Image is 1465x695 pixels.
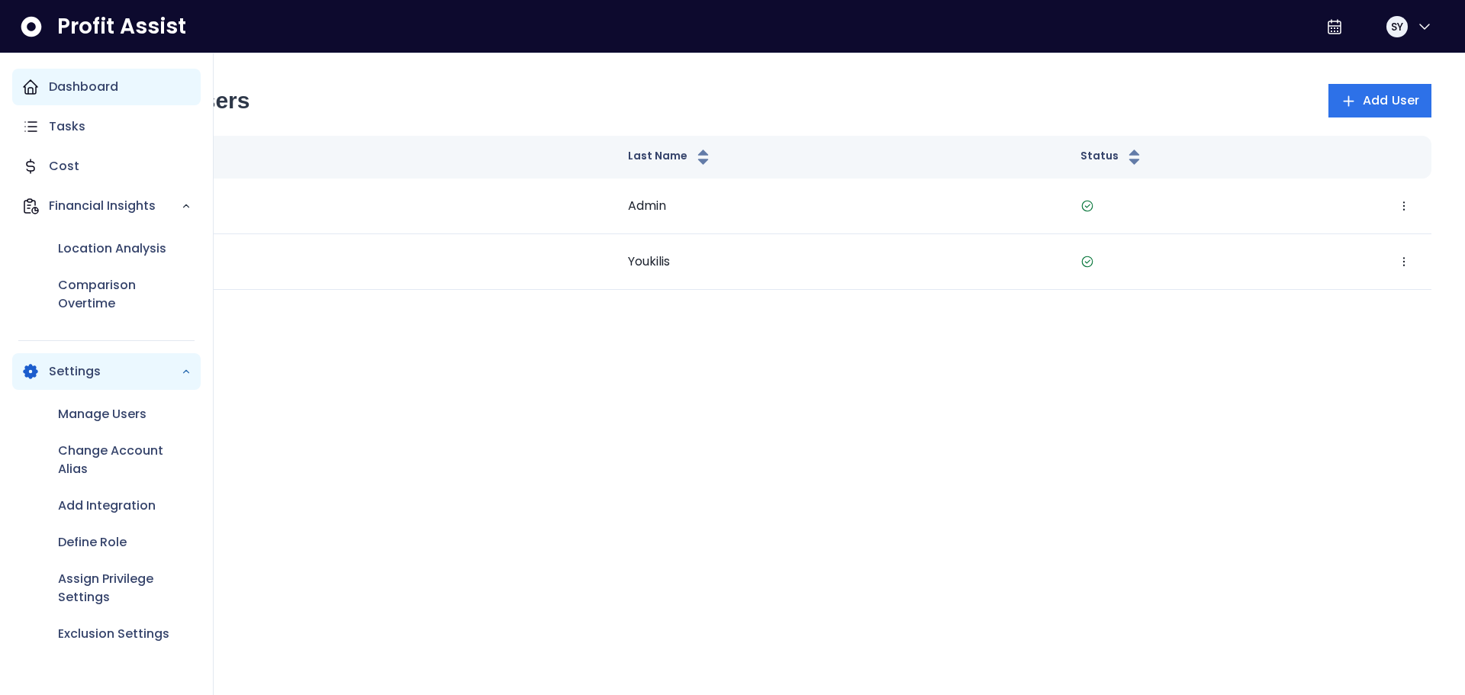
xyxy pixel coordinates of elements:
[628,148,713,166] button: Last Name
[49,362,181,381] p: Settings
[57,13,186,40] span: Profit Assist
[1328,84,1431,117] button: Add User
[49,78,118,96] p: Dashboard
[58,570,192,607] p: Assign Privilege Settings
[1080,148,1144,166] button: Status
[58,625,169,643] p: Exclusion Settings
[1363,92,1419,110] span: Add User
[49,197,181,215] p: Financial Insights
[49,157,79,175] p: Cost
[58,442,192,478] p: Change Account Alias
[628,253,670,270] span: Youkilis
[58,276,192,313] p: Comparison Overtime
[58,405,146,423] p: Manage Users
[1391,19,1403,34] span: SY
[58,240,166,258] p: Location Analysis
[58,497,156,515] p: Add Integration
[58,533,127,552] p: Define Role
[49,117,85,136] p: Tasks
[628,197,666,214] span: Admin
